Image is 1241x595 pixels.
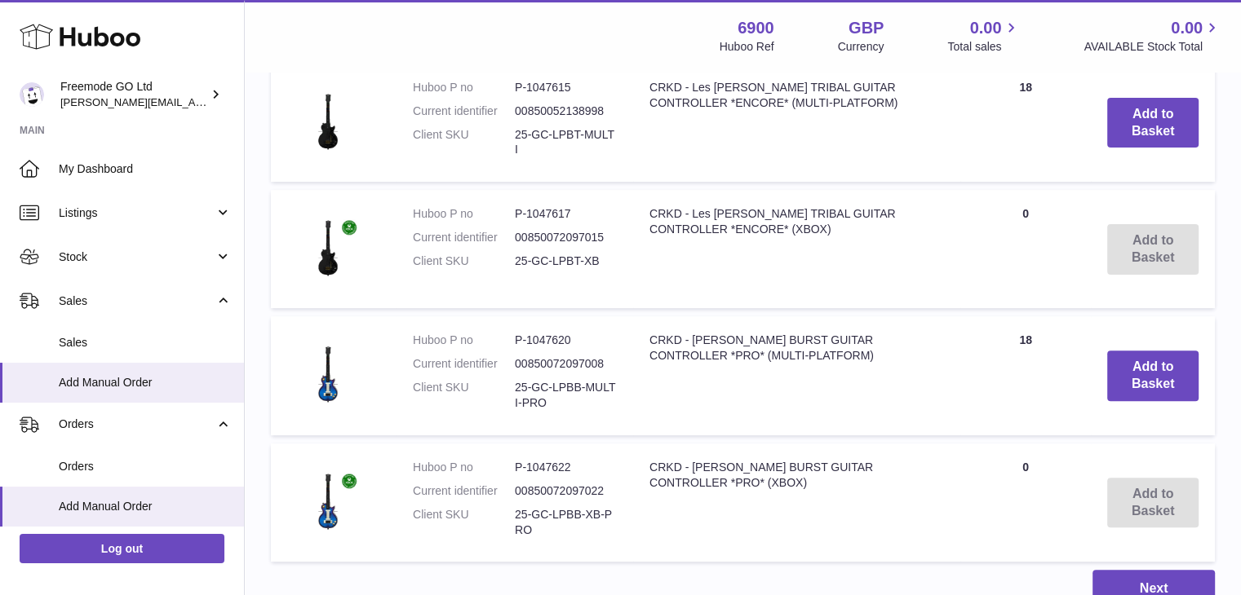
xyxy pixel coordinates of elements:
[413,253,515,269] dt: Client SKU
[413,483,515,499] dt: Current identifier
[1084,17,1221,55] a: 0.00 AVAILABLE Stock Total
[1171,17,1203,39] span: 0.00
[413,460,515,475] dt: Huboo P no
[960,64,1091,183] td: 18
[413,507,515,538] dt: Client SKU
[515,507,617,538] dd: 25-GC-LPBB-XB-PRO
[838,39,884,55] div: Currency
[633,443,960,562] td: CRKD - [PERSON_NAME] BURST GUITAR CONTROLLER *PRO* (XBOX)
[20,82,44,107] img: lenka.smikniarova@gioteck.com
[738,17,774,39] strong: 6900
[59,416,215,432] span: Orders
[633,190,960,308] td: CRKD - Les [PERSON_NAME] TRIBAL GUITAR CONTROLLER *ENCORE* (XBOX)
[287,460,369,541] img: CRKD - Les Paul BLUEBERRY BURST GUITAR CONTROLLER *PRO* (XBOX)
[59,459,232,474] span: Orders
[515,253,617,269] dd: 25-GC-LPBT-XB
[413,230,515,245] dt: Current identifier
[60,79,207,110] div: Freemode GO Ltd
[413,104,515,119] dt: Current identifier
[413,80,515,95] dt: Huboo P no
[1107,98,1199,148] button: Add to Basket
[59,293,215,309] span: Sales
[1084,39,1221,55] span: AVAILABLE Stock Total
[413,206,515,222] dt: Huboo P no
[287,206,369,288] img: CRKD - Les Paul BLACK TRIBAL GUITAR CONTROLLER *ENCORE* (XBOX)
[960,316,1091,435] td: 18
[633,64,960,183] td: CRKD - Les [PERSON_NAME] TRIBAL GUITAR CONTROLLER *ENCORE* (MULTI-PLATFORM)
[413,356,515,372] dt: Current identifier
[59,335,232,350] span: Sales
[59,161,232,177] span: My Dashboard
[59,499,232,514] span: Add Manual Order
[287,80,369,161] img: CRKD - Les Paul BLACK TRIBAL GUITAR CONTROLLER *ENCORE* (MULTI-PLATFORM)
[960,190,1091,308] td: 0
[287,333,369,414] img: CRKD - Les Paul BLUEBERRY BURST GUITAR CONTROLLER *PRO* (MULTI-PLATFORM)
[59,375,232,390] span: Add Manual Order
[1107,350,1199,401] button: Add to Basket
[20,534,224,563] a: Log out
[960,443,1091,562] td: 0
[720,39,774,55] div: Huboo Ref
[59,205,215,221] span: Listings
[413,127,515,158] dt: Client SKU
[515,356,617,372] dd: 00850072097008
[59,249,215,265] span: Stock
[413,333,515,348] dt: Huboo P no
[515,230,617,245] dd: 00850072097015
[970,17,1002,39] span: 0.00
[515,483,617,499] dd: 00850072097022
[515,206,617,222] dd: P-1047617
[515,460,617,475] dd: P-1047622
[633,316,960,435] td: CRKD - [PERSON_NAME] BURST GUITAR CONTROLLER *PRO* (MULTI-PLATFORM)
[515,127,617,158] dd: 25-GC-LPBT-MULTI
[515,104,617,119] dd: 00850052138998
[515,80,617,95] dd: P-1047615
[60,95,327,108] span: [PERSON_NAME][EMAIL_ADDRESS][DOMAIN_NAME]
[515,380,617,411] dd: 25-GC-LPBB-MULTI-PRO
[849,17,884,39] strong: GBP
[515,333,617,348] dd: P-1047620
[947,17,1020,55] a: 0.00 Total sales
[413,380,515,411] dt: Client SKU
[947,39,1020,55] span: Total sales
